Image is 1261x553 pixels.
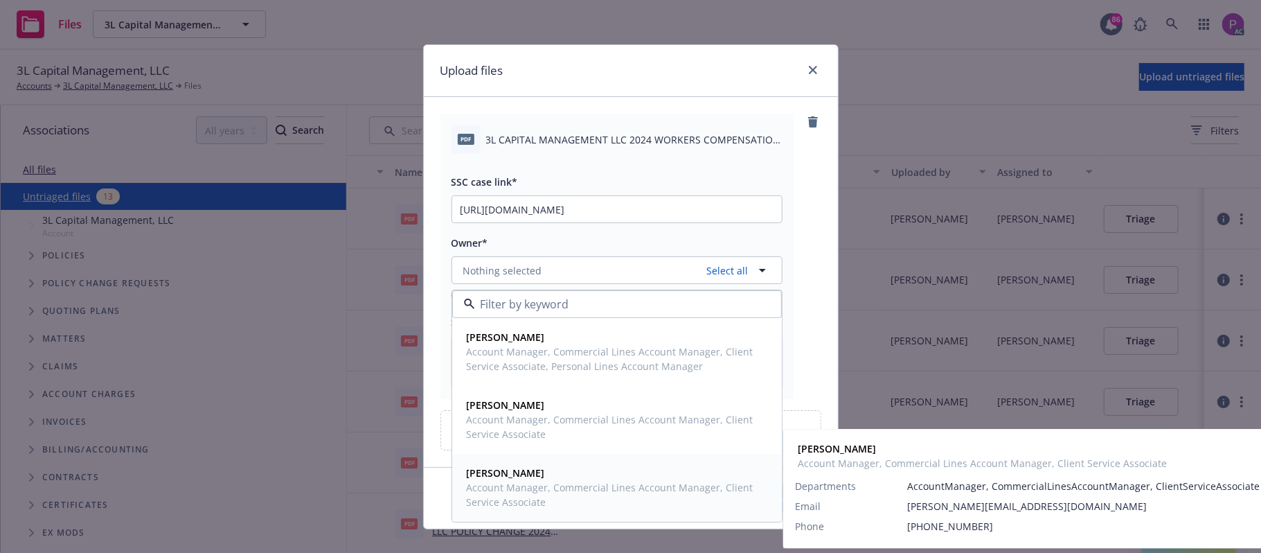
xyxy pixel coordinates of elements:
span: SSC case link* [451,175,518,188]
span: Departments [796,479,857,493]
div: Upload files [440,410,821,450]
input: Copy ssc case link here... [452,196,782,222]
a: close [805,62,821,78]
button: Nothing selectedSelect all [451,256,782,284]
span: pdf [458,134,474,144]
strong: [PERSON_NAME] [467,331,545,344]
span: 3L CAPITAL MANAGEMENT LLC 2024 WORKERS COMPENSATION NOTICE OF CANCELLATION EFF. [DATE].pdf [486,132,782,147]
span: Account Manager, Commercial Lines Account Manager, Client Service Associate [467,480,764,509]
span: Account Manager, Commercial Lines Account Manager, Client Service Associate, Personal Lines Accou... [467,344,764,374]
a: remove [805,114,821,130]
span: Email [796,499,821,513]
span: Account Manager, Commercial Lines Account Manager, Client Service Associate [467,412,764,441]
strong: [PERSON_NAME] [798,442,877,455]
span: [PERSON_NAME][EMAIL_ADDRESS][DOMAIN_NAME] [908,499,1260,513]
span: AccountManager, CommercialLinesAccountManager, ClientServiceAssociate [908,479,1260,493]
strong: [PERSON_NAME] [467,466,545,480]
span: [PHONE_NUMBER] [908,519,1260,534]
span: Nothing selected [463,263,542,278]
span: Owner* [451,236,488,249]
input: Filter by keyword [475,296,753,313]
span: Phone [796,519,825,534]
strong: [PERSON_NAME] [467,398,545,412]
a: Select all [701,263,749,278]
span: Account Manager, Commercial Lines Account Manager, Client Service Associate [798,456,1168,471]
h1: Upload files [440,62,503,80]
